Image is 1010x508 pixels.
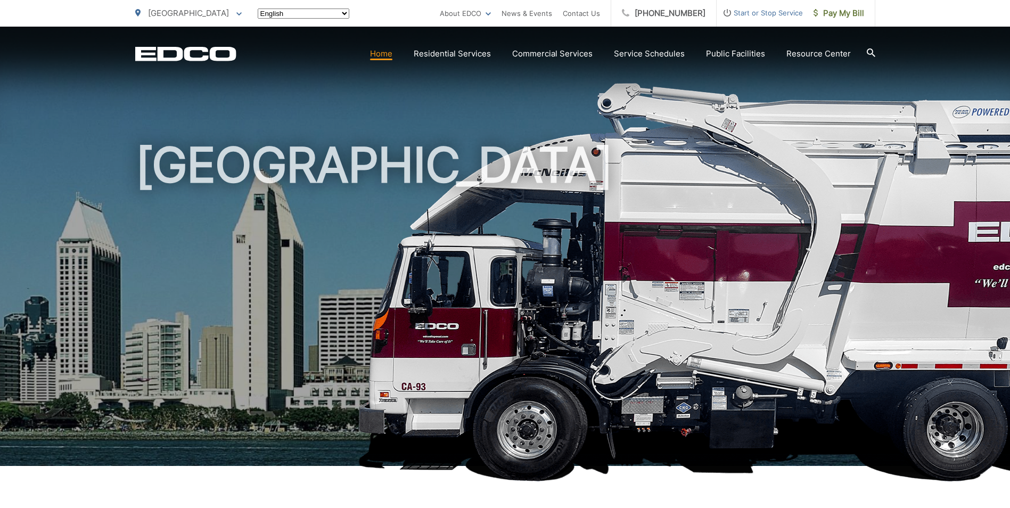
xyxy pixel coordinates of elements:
[258,9,349,19] select: Select a language
[512,47,593,60] a: Commercial Services
[440,7,491,20] a: About EDCO
[706,47,765,60] a: Public Facilities
[370,47,392,60] a: Home
[135,46,236,61] a: EDCD logo. Return to the homepage.
[502,7,552,20] a: News & Events
[814,7,864,20] span: Pay My Bill
[614,47,685,60] a: Service Schedules
[414,47,491,60] a: Residential Services
[135,138,875,476] h1: [GEOGRAPHIC_DATA]
[148,8,229,18] span: [GEOGRAPHIC_DATA]
[563,7,600,20] a: Contact Us
[786,47,851,60] a: Resource Center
